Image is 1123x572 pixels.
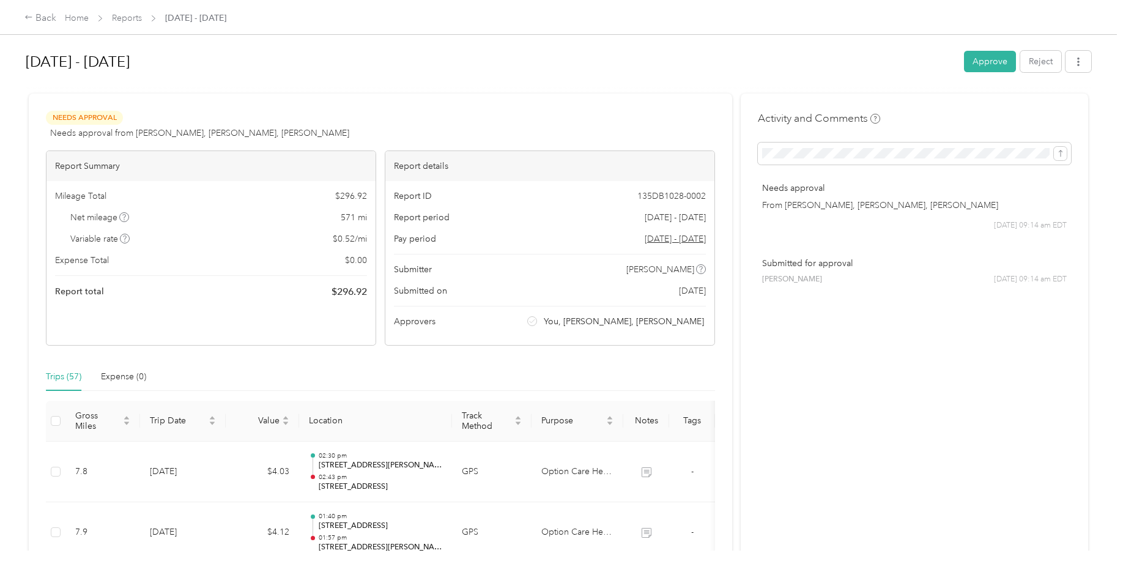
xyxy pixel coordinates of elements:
span: Go to pay period [645,232,706,245]
span: caret-down [606,420,613,427]
th: Track Method [452,401,532,442]
span: [PERSON_NAME] [762,274,822,285]
span: caret-down [514,420,522,427]
span: Trip Date [150,415,206,426]
td: GPS [452,442,532,503]
p: From [PERSON_NAME], [PERSON_NAME], [PERSON_NAME] [762,199,1067,212]
th: Value [226,401,299,442]
span: Track Method [462,410,512,431]
span: [PERSON_NAME] [626,263,694,276]
td: 7.8 [65,442,140,503]
td: 7.9 [65,502,140,563]
th: Notes [623,401,669,442]
span: caret-up [209,414,216,422]
p: Submitted for approval [762,257,1067,270]
span: Submitter [394,263,432,276]
span: - [691,527,694,537]
span: [DATE] 09:14 am EDT [994,220,1067,231]
span: Value [235,415,280,426]
td: GPS [452,502,532,563]
span: Purpose [541,415,604,426]
span: Needs approval from [PERSON_NAME], [PERSON_NAME], [PERSON_NAME] [50,127,349,139]
span: caret-down [209,420,216,427]
h1: Sep 1 - 30, 2025 [26,47,955,76]
th: Purpose [532,401,623,442]
span: Expense Total [55,254,109,267]
th: Trip Date [140,401,226,442]
span: Needs Approval [46,111,123,125]
td: Option Care Health [532,442,623,503]
p: 01:57 pm [319,533,442,542]
span: $ 296.92 [332,284,367,299]
span: Gross Miles [75,410,120,431]
p: [STREET_ADDRESS][PERSON_NAME] [319,460,442,471]
p: 02:30 pm [319,451,442,460]
th: Location [299,401,452,442]
div: Back [24,11,56,26]
span: Submitted on [394,284,447,297]
span: caret-up [514,414,522,422]
td: [DATE] [140,502,226,563]
button: Reject [1020,51,1061,72]
span: caret-down [123,420,130,427]
span: Net mileage [70,211,130,224]
span: You, [PERSON_NAME], [PERSON_NAME] [544,315,704,328]
span: caret-up [123,414,130,422]
h4: Activity and Comments [758,111,880,126]
span: Mileage Total [55,190,106,202]
p: 01:40 pm [319,512,442,521]
span: Report total [55,285,104,298]
a: Reports [112,13,142,23]
a: Home [65,13,89,23]
div: Report details [385,151,714,181]
th: Gross Miles [65,401,140,442]
span: caret-down [282,420,289,427]
span: [DATE] [679,284,706,297]
div: Expense (0) [101,370,146,384]
td: Option Care Health [532,502,623,563]
th: Tags [669,401,715,442]
span: Variable rate [70,232,130,245]
span: [DATE] - [DATE] [165,12,226,24]
button: Approve [964,51,1016,72]
span: 571 mi [341,211,367,224]
span: $ 0.52 / mi [333,232,367,245]
span: caret-up [606,414,613,422]
p: [STREET_ADDRESS] [319,481,442,492]
span: 135DB1028-0002 [637,190,706,202]
div: Report Summary [46,151,376,181]
div: Trips (57) [46,370,81,384]
span: caret-up [282,414,289,422]
span: [DATE] 09:14 am EDT [994,274,1067,285]
p: [STREET_ADDRESS][PERSON_NAME] [319,542,442,553]
span: [DATE] - [DATE] [645,211,706,224]
p: [STREET_ADDRESS] [319,521,442,532]
p: 02:43 pm [319,473,442,481]
span: Approvers [394,315,435,328]
span: $ 0.00 [345,254,367,267]
span: $ 296.92 [335,190,367,202]
span: Report ID [394,190,432,202]
iframe: Everlance-gr Chat Button Frame [1054,503,1123,572]
span: - [691,466,694,477]
span: Report period [394,211,450,224]
td: [DATE] [140,442,226,503]
span: Pay period [394,232,436,245]
p: Needs approval [762,182,1067,195]
td: $4.12 [226,502,299,563]
td: $4.03 [226,442,299,503]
